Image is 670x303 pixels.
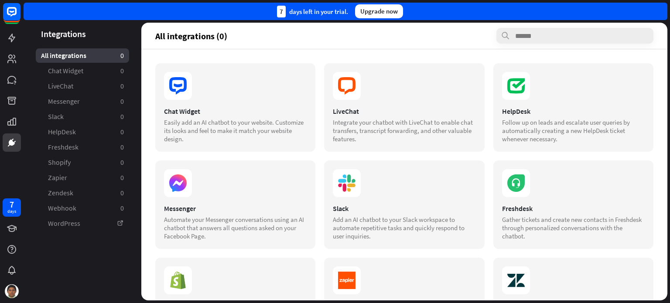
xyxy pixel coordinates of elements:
[333,204,475,213] div: Slack
[120,112,124,121] aside: 0
[120,188,124,197] aside: 0
[120,158,124,167] aside: 0
[24,28,141,40] header: Integrations
[120,173,124,182] aside: 0
[277,6,286,17] div: 7
[48,82,73,91] span: LiveChat
[3,198,21,217] a: 7 days
[120,204,124,213] aside: 0
[48,66,83,75] span: Chat Widget
[48,143,79,152] span: Freshdesk
[48,188,73,197] span: Zendesk
[36,94,129,109] a: Messenger 0
[164,215,307,240] div: Automate your Messenger conversations using an AI chatbot that answers all questions asked on you...
[36,79,129,93] a: LiveChat 0
[48,204,76,213] span: Webhook
[155,28,653,44] section: All integrations (0)
[48,158,71,167] span: Shopify
[333,107,475,116] div: LiveChat
[36,125,129,139] a: HelpDesk 0
[277,6,348,17] div: days left in your trial.
[120,66,124,75] aside: 0
[48,127,76,136] span: HelpDesk
[502,107,645,116] div: HelpDesk
[36,140,129,154] a: Freshdesk 0
[36,155,129,170] a: Shopify 0
[7,208,16,214] div: days
[120,127,124,136] aside: 0
[7,3,33,30] button: Open LiveChat chat widget
[120,143,124,152] aside: 0
[36,109,129,124] a: Slack 0
[502,118,645,143] div: Follow up on leads and escalate user queries by automatically creating a new HelpDesk ticket when...
[333,118,475,143] div: Integrate your chatbot with LiveChat to enable chat transfers, transcript forwarding, and other v...
[120,51,124,60] aside: 0
[36,170,129,185] a: Zapier 0
[120,82,124,91] aside: 0
[48,112,64,121] span: Slack
[164,204,307,213] div: Messenger
[502,204,645,213] div: Freshdesk
[120,97,124,106] aside: 0
[164,107,307,116] div: Chat Widget
[10,201,14,208] div: 7
[355,4,403,18] div: Upgrade now
[502,215,645,240] div: Gather tickets and create new contacts in Freshdesk through personalized conversations with the c...
[333,215,475,240] div: Add an AI chatbot to your Slack workspace to automate repetitive tasks and quickly respond to use...
[36,216,129,231] a: WordPress
[41,51,86,60] span: All integrations
[48,173,67,182] span: Zapier
[164,118,307,143] div: Easily add an AI chatbot to your website. Customize its looks and feel to make it match your webs...
[36,186,129,200] a: Zendesk 0
[48,97,80,106] span: Messenger
[36,64,129,78] a: Chat Widget 0
[36,201,129,215] a: Webhook 0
